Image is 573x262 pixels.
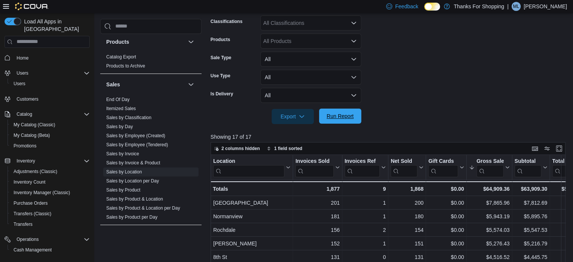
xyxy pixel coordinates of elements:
a: Itemized Sales [106,106,136,111]
label: Products [211,37,230,43]
button: Open list of options [351,20,357,26]
p: Showing 17 of 17 [211,133,569,141]
button: Inventory [14,156,38,165]
a: Adjustments (Classic) [11,167,60,176]
div: 2 [344,225,385,234]
a: Sales by Employee (Created) [106,133,165,138]
span: Catalog Export [106,54,136,60]
button: Users [8,78,93,89]
button: Net Sold [391,158,423,177]
span: Purchase Orders [14,200,48,206]
div: Location [213,158,284,177]
span: Inventory [17,158,35,164]
div: 131 [295,253,339,262]
button: My Catalog (Beta) [8,130,93,141]
div: $0.00 [428,225,464,234]
div: 131 [391,253,423,262]
div: $0.00 [428,212,464,221]
span: ML [513,2,520,11]
span: End Of Day [106,97,130,103]
button: Purchase Orders [8,198,93,208]
div: Normanview [213,212,290,221]
a: Sales by Employee (Tendered) [106,142,168,147]
span: Adjustments (Classic) [14,169,57,175]
button: My Catalog (Classic) [8,120,93,130]
span: Sales by Location [106,169,142,175]
span: 1 field sorted [274,146,303,152]
div: $5,216.79 [515,239,547,248]
a: Sales by Day [106,124,133,129]
a: Sales by Classification [106,115,151,120]
div: 180 [391,212,423,221]
p: [PERSON_NAME] [524,2,567,11]
a: Transfers (Classic) [11,209,54,218]
label: Use Type [211,73,230,79]
button: Open list of options [351,38,357,44]
button: Catalog [2,109,93,120]
p: | [507,2,509,11]
span: Home [17,55,29,61]
button: Operations [14,235,42,244]
span: Transfers [14,221,32,227]
label: Is Delivery [211,91,233,97]
div: $63,909.30 [515,184,547,193]
a: Purchase Orders [11,199,51,208]
button: Adjustments (Classic) [8,166,93,177]
div: $5,895.76 [515,212,547,221]
div: $5,547.53 [515,225,547,234]
div: 200 [391,198,423,207]
a: Cash Management [11,245,55,254]
a: My Catalog (Beta) [11,131,53,140]
span: Customers [14,94,90,104]
span: Sales by Invoice & Product [106,160,160,166]
div: 152 [295,239,339,248]
div: 201 [295,198,339,207]
div: 181 [295,212,339,221]
span: Users [14,81,25,87]
span: Inventory [14,156,90,165]
span: Inventory Manager (Classic) [14,190,70,196]
a: Sales by Location [106,169,142,175]
div: $5,276.43 [469,239,510,248]
a: Sales by Invoice & Product [106,160,160,165]
div: $7,812.69 [515,198,547,207]
span: Sales by Location per Day [106,178,159,184]
span: Users [14,69,90,78]
button: Operations [2,234,93,245]
div: 156 [295,225,339,234]
span: Inventory Count [11,178,90,187]
span: Sales by Product [106,187,141,193]
div: 151 [391,239,423,248]
button: Export [272,109,314,124]
span: Cash Management [14,247,52,253]
button: Inventory Manager (Classic) [8,187,93,198]
button: Gross Sales [469,158,510,177]
div: 1 [344,239,385,248]
span: Sales by Day [106,124,133,130]
div: 8th St [213,253,290,262]
a: Transfers [11,220,35,229]
div: $7,865.96 [469,198,510,207]
button: Products [106,38,185,46]
button: Invoices Sold [295,158,339,177]
button: Display options [542,144,552,153]
span: Inventory Count [14,179,46,185]
button: Transfers [8,219,93,230]
span: Promotions [11,141,90,150]
div: $4,445.75 [515,253,547,262]
button: Transfers (Classic) [8,208,93,219]
input: Dark Mode [424,3,440,11]
a: Sales by Product per Day [106,215,157,220]
span: My Catalog (Classic) [14,122,55,128]
span: Load All Apps in [GEOGRAPHIC_DATA] [21,18,90,33]
button: Location [213,158,290,177]
span: My Catalog (Classic) [11,120,90,129]
span: Transfers (Classic) [14,211,51,217]
span: Operations [14,235,90,244]
div: $0.00 [428,184,464,193]
div: Totals [213,184,290,193]
h3: Sales [106,81,120,88]
span: My Catalog (Beta) [14,132,50,138]
a: Promotions [11,141,40,150]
